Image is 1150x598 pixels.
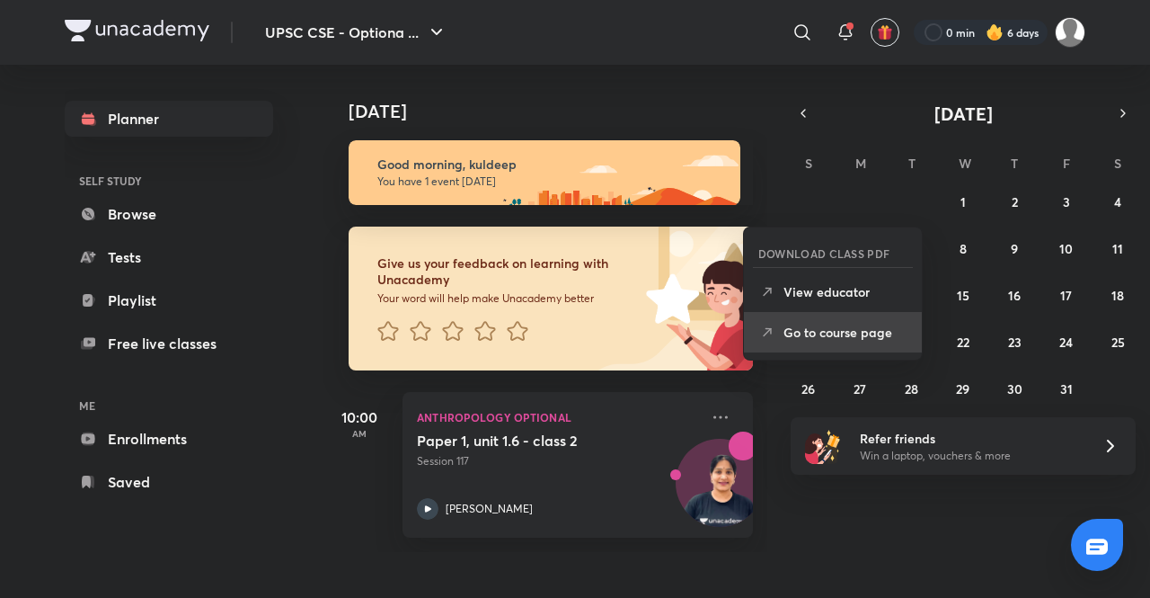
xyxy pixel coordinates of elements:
button: October 10, 2025 [1052,234,1081,263]
a: Saved [65,464,273,500]
abbr: October 16, 2025 [1008,287,1021,304]
h5: Paper 1, unit 1.6 - class 2 [417,432,641,450]
button: [DATE] [816,101,1110,126]
abbr: October 22, 2025 [957,334,969,351]
h6: ME [65,390,273,421]
a: Enrollments [65,421,273,457]
button: October 17, 2025 [1052,281,1081,309]
abbr: Sunday [805,155,812,172]
abbr: October 9, 2025 [1011,240,1018,257]
p: View educator [783,282,907,301]
abbr: Thursday [1011,155,1018,172]
a: Playlist [65,282,273,318]
button: October 9, 2025 [1000,234,1029,263]
img: Company Logo [65,20,209,41]
button: October 23, 2025 [1000,327,1029,356]
a: Tests [65,239,273,275]
button: October 15, 2025 [949,281,977,309]
p: Anthropology Optional [417,406,699,428]
abbr: October 25, 2025 [1111,334,1125,351]
button: October 22, 2025 [949,327,977,356]
button: October 30, 2025 [1000,374,1029,403]
abbr: Wednesday [959,155,971,172]
h6: Refer friends [860,429,1081,448]
button: UPSC CSE - Optiona ... [254,14,458,50]
abbr: October 29, 2025 [956,380,969,397]
abbr: October 17, 2025 [1060,287,1072,304]
button: October 2, 2025 [1000,187,1029,216]
abbr: Saturday [1114,155,1121,172]
img: referral [805,428,841,464]
abbr: October 30, 2025 [1007,380,1022,397]
abbr: October 4, 2025 [1114,193,1121,210]
img: kuldeep Ahir [1055,17,1085,48]
button: October 4, 2025 [1103,187,1132,216]
button: October 18, 2025 [1103,281,1132,309]
button: October 25, 2025 [1103,327,1132,356]
a: Company Logo [65,20,209,46]
a: Free live classes [65,326,273,361]
p: AM [323,428,395,439]
abbr: October 8, 2025 [960,240,967,257]
abbr: October 11, 2025 [1112,240,1123,257]
abbr: October 3, 2025 [1063,193,1070,210]
button: October 29, 2025 [949,374,977,403]
a: Planner [65,101,273,137]
button: October 1, 2025 [949,187,977,216]
h4: [DATE] [349,101,771,122]
button: October 31, 2025 [1052,374,1081,403]
h6: DOWNLOAD CLASS PDF [758,245,890,262]
button: October 27, 2025 [845,374,874,403]
img: morning [349,140,740,205]
p: Your word will help make Unacademy better [377,291,640,306]
h5: 10:00 [323,406,395,428]
abbr: October 18, 2025 [1111,287,1124,304]
p: You have 1 event [DATE] [377,174,724,189]
img: avatar [877,24,893,40]
abbr: October 28, 2025 [905,380,918,397]
button: October 24, 2025 [1052,327,1081,356]
button: avatar [871,18,899,47]
button: October 8, 2025 [949,234,977,263]
abbr: October 2, 2025 [1012,193,1018,210]
abbr: Tuesday [908,155,916,172]
abbr: October 10, 2025 [1059,240,1073,257]
button: October 3, 2025 [1052,187,1081,216]
abbr: October 1, 2025 [960,193,966,210]
a: Browse [65,196,273,232]
abbr: Monday [855,155,866,172]
button: October 26, 2025 [794,374,823,403]
p: Win a laptop, vouchers & more [860,448,1081,464]
p: Go to course page [783,323,907,342]
button: October 16, 2025 [1000,281,1029,309]
abbr: Friday [1063,155,1070,172]
h6: Give us your feedback on learning with Unacademy [377,255,640,288]
span: [DATE] [934,102,993,126]
abbr: October 31, 2025 [1060,380,1073,397]
abbr: October 23, 2025 [1008,334,1022,351]
abbr: October 15, 2025 [957,287,969,304]
p: Session 117 [417,453,699,469]
p: [PERSON_NAME] [446,501,533,517]
abbr: October 26, 2025 [801,380,815,397]
img: Avatar [677,449,763,535]
img: streak [986,23,1004,41]
abbr: October 24, 2025 [1059,334,1073,351]
h6: SELF STUDY [65,165,273,196]
button: October 11, 2025 [1103,234,1132,263]
h6: Good morning, kuldeep [377,156,724,173]
button: October 28, 2025 [898,374,926,403]
img: feedback_image [585,227,753,370]
abbr: October 27, 2025 [854,380,866,397]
